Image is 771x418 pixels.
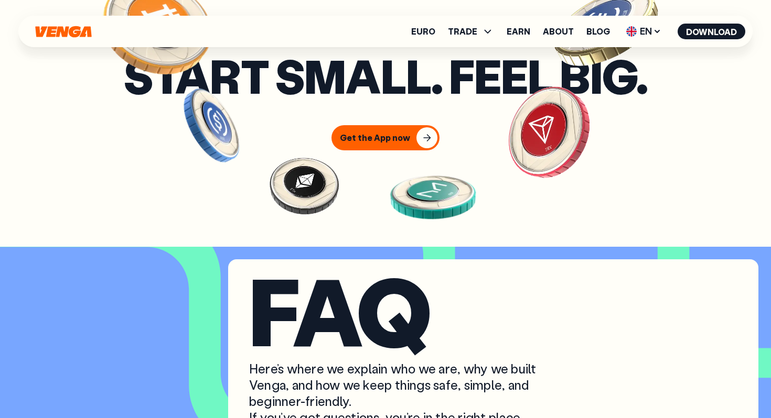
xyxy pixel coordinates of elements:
[249,270,737,350] h2: FAQ
[331,125,440,150] button: Get the App now
[678,24,745,39] button: Download
[448,27,477,36] span: TRADE
[543,27,574,36] a: About
[34,26,93,38] svg: Home
[165,79,259,172] img: USDC
[623,23,665,40] span: EN
[124,56,647,96] h3: Start small. Feel big.
[411,27,435,36] a: Euro
[483,67,614,196] img: TRX
[586,27,610,36] a: Blog
[340,133,410,143] div: Get the App now
[507,27,530,36] a: Earn
[255,137,353,234] img: ETH
[626,26,637,37] img: flag-uk
[378,143,489,244] img: MKR
[448,25,494,38] span: TRADE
